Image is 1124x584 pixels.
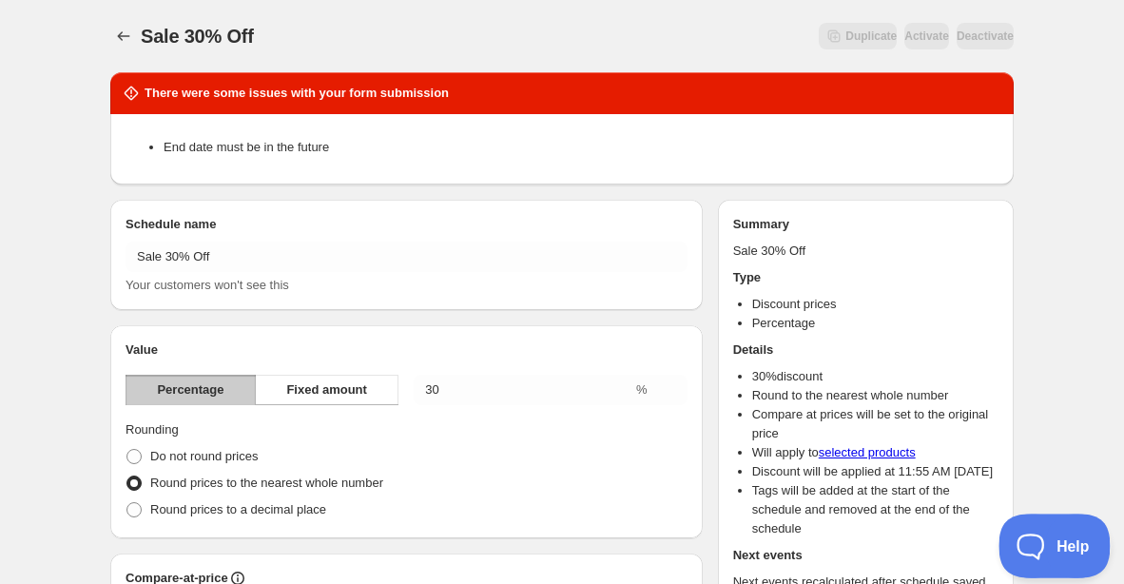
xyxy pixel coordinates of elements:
[733,546,998,565] h2: Next events
[752,405,998,443] li: Compare at prices will be set to the original price
[752,481,998,538] li: Tags will be added at the start of the schedule and removed at the end of the schedule
[141,26,254,47] span: Sale 30% Off
[255,375,398,405] button: Fixed amount
[733,242,998,261] p: Sale 30% Off
[998,514,1111,578] iframe: Toggle Customer Support
[733,268,998,287] h2: Type
[752,314,998,333] li: Percentage
[126,341,688,360] h2: Value
[286,380,367,399] span: Fixed amount
[636,382,648,397] span: %
[752,462,998,481] li: Discount will be applied at 11:55 AM [DATE]
[819,445,916,459] a: selected products
[164,138,998,157] li: End date must be in the future
[752,443,998,462] li: Will apply to
[110,23,137,49] button: Schedules
[150,476,383,490] span: Round prices to the nearest whole number
[157,380,223,399] span: Percentage
[126,278,289,292] span: Your customers won't see this
[126,422,179,437] span: Rounding
[752,386,998,405] li: Round to the nearest whole number
[150,449,258,463] span: Do not round prices
[733,215,998,234] h2: Summary
[145,84,449,103] h2: There were some issues with your form submission
[126,215,688,234] h2: Schedule name
[150,502,326,516] span: Round prices to a decimal place
[752,367,998,386] li: 30 % discount
[752,295,998,314] li: Discount prices
[733,341,998,360] h2: Details
[126,375,256,405] button: Percentage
